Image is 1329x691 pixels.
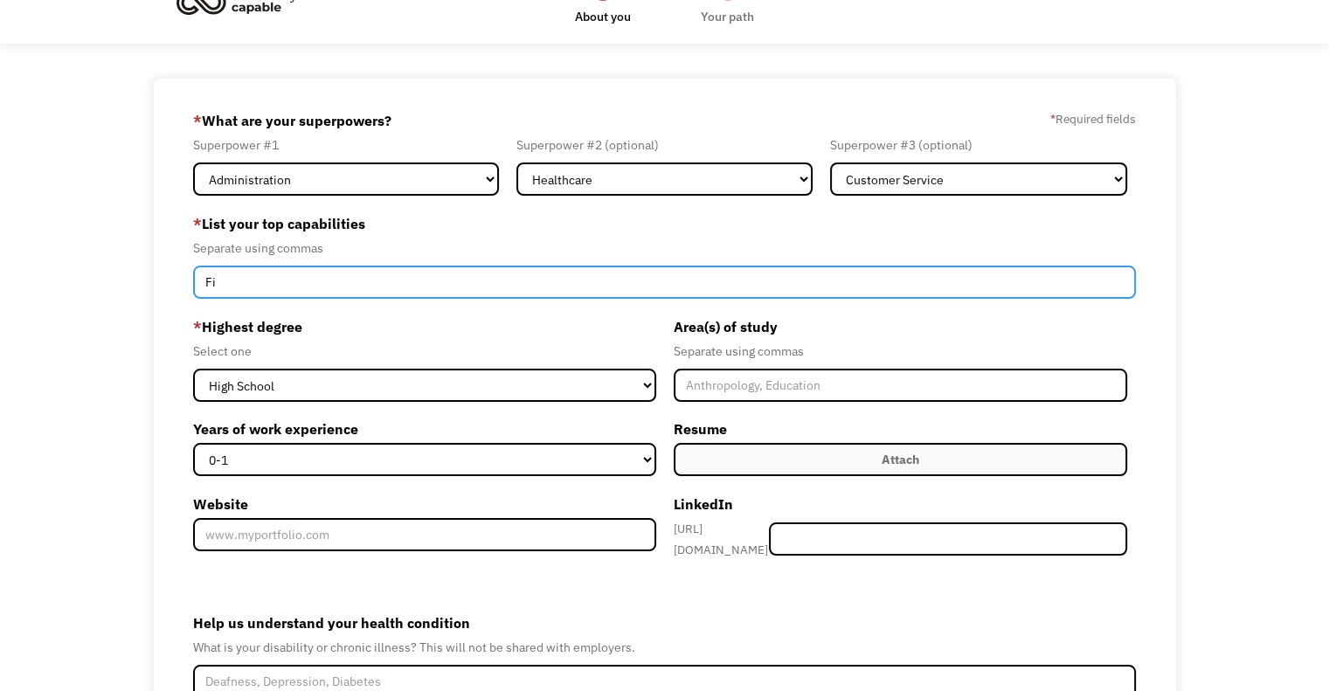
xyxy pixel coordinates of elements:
[193,107,391,135] label: What are your superpowers?
[674,313,1127,341] label: Area(s) of study
[193,637,1136,658] div: What is your disability or chronic illness? This will not be shared with employers.
[882,449,919,470] div: Attach
[674,341,1127,362] div: Separate using commas
[1050,108,1136,129] label: Required fields
[193,238,1136,259] div: Separate using commas
[701,6,754,27] div: Your path
[575,6,631,27] div: About you
[193,518,655,551] input: www.myportfolio.com
[193,135,499,155] div: Superpower #1
[193,415,655,443] label: Years of work experience
[193,609,1136,637] label: Help us understand your health condition
[674,415,1127,443] label: Resume
[516,135,813,155] div: Superpower #2 (optional)
[193,313,655,341] label: Highest degree
[674,490,1127,518] label: LinkedIn
[193,210,1136,238] label: List your top capabilities
[674,369,1127,402] input: Anthropology, Education
[674,518,770,560] div: [URL][DOMAIN_NAME]
[193,266,1136,299] input: Videography, photography, accounting
[674,443,1127,476] label: Attach
[193,490,655,518] label: Website
[830,135,1127,155] div: Superpower #3 (optional)
[193,341,655,362] div: Select one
